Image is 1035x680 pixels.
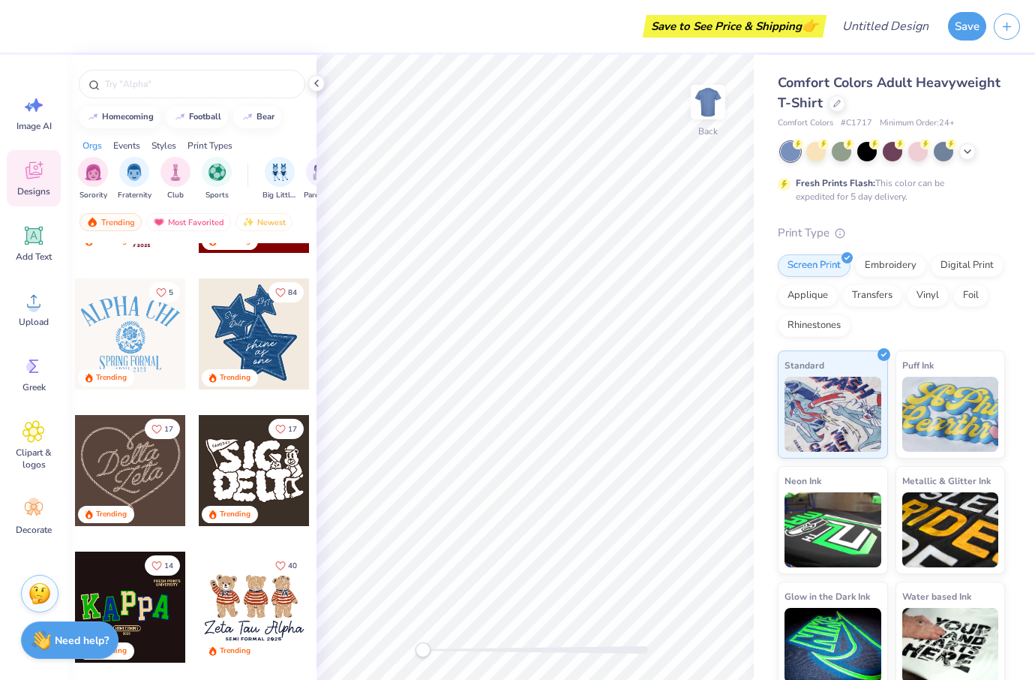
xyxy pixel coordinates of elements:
button: football [166,106,228,128]
span: Water based Ink [902,588,971,604]
button: Like [145,419,180,439]
div: Trending [220,509,250,520]
div: Trending [79,213,142,231]
span: Neon Ink [784,473,821,489]
span: Upload [19,316,49,328]
span: Image AI [16,120,52,132]
div: Trending [96,509,127,520]
span: Glow in the Dark Ink [784,588,870,604]
img: Fraternity Image [126,164,142,181]
input: Untitled Design [830,11,940,41]
span: Big Little Reveal [262,190,297,201]
div: Foil [953,284,988,307]
span: Designs [17,185,50,197]
div: filter for Sorority [78,157,108,201]
img: Sorority Image [85,164,102,181]
button: Like [149,282,180,302]
button: filter button [202,157,232,201]
button: Like [268,282,304,302]
div: Rhinestones [778,314,850,337]
span: Clipart & logos [9,447,58,471]
button: bear [233,106,281,128]
button: filter button [304,157,338,201]
button: filter button [160,157,190,201]
div: Vinyl [907,284,949,307]
span: Fraternity [118,190,151,201]
div: Digital Print [931,254,1003,277]
strong: Fresh Prints Flash: [796,177,875,189]
button: filter button [262,157,297,201]
img: Standard [784,377,881,452]
button: homecoming [79,106,160,128]
div: Transfers [842,284,902,307]
button: Like [268,419,304,439]
img: Big Little Reveal Image [271,164,288,181]
div: bear [256,113,274,121]
img: Back [693,87,723,117]
span: 40 [288,562,297,570]
strong: Need help? [55,633,109,648]
span: Comfort Colors [778,117,833,130]
button: Like [145,555,180,576]
span: Parent's Weekend [304,190,338,201]
div: Trending [220,645,250,657]
div: filter for Big Little Reveal [262,157,297,201]
span: Standard [784,357,824,373]
button: filter button [118,157,151,201]
span: Greek [22,381,46,393]
img: trend_line.gif [87,113,99,122]
span: 5 [169,289,173,296]
img: Sports Image [208,164,226,181]
div: homecoming [102,113,154,121]
img: Puff Ink [902,377,999,452]
img: Club Image [167,164,184,181]
span: Decorate [16,524,52,536]
span: Comfort Colors Adult Heavyweight T-Shirt [778,74,1000,112]
img: newest.gif [242,217,254,227]
div: filter for Parent's Weekend [304,157,338,201]
div: filter for Fraternity [118,157,151,201]
div: Styles [151,139,176,152]
span: Add Text [16,251,52,263]
div: football [189,113,221,121]
div: filter for Club [160,157,190,201]
div: Trending [96,372,127,384]
div: filter for Sports [202,157,232,201]
div: Accessibility label [415,642,430,657]
img: trending.gif [86,217,98,227]
div: This color can be expedited for 5 day delivery. [796,176,980,203]
span: # C1717 [841,117,872,130]
div: Screen Print [778,254,850,277]
span: 14 [164,562,173,570]
div: Newest [235,213,292,231]
span: Puff Ink [902,357,934,373]
span: 👉 [802,17,818,35]
img: Metallic & Glitter Ink [902,492,999,567]
img: trend_line.gif [174,113,186,122]
div: Print Types [187,139,232,152]
button: filter button [78,157,108,201]
div: Embroidery [855,254,926,277]
input: Try "Alpha" [103,77,295,92]
div: Applique [778,284,838,307]
span: Sports [205,190,229,201]
span: Minimum Order: 24 + [880,117,955,130]
img: most_fav.gif [153,217,165,227]
div: Trending [220,372,250,384]
div: Save to See Price & Shipping [646,15,823,38]
div: Most Favorited [146,213,231,231]
span: 17 [288,426,297,433]
span: 17 [164,426,173,433]
button: Save [948,12,986,41]
div: Print Type [778,224,1005,242]
button: Like [268,555,304,576]
span: 84 [288,289,297,296]
div: Events [113,139,140,152]
img: Neon Ink [784,492,881,567]
img: Parent's Weekend Image [313,164,330,181]
img: trend_line.gif [241,113,253,122]
div: Orgs [82,139,102,152]
span: Metallic & Glitter Ink [902,473,991,489]
div: Back [698,125,718,138]
span: Sorority [79,190,107,201]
